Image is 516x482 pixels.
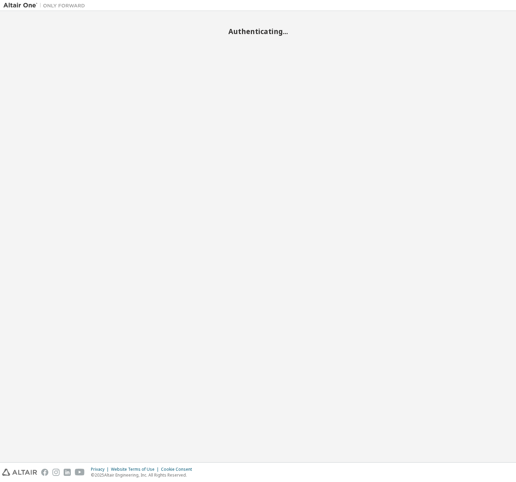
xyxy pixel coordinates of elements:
[52,469,60,476] img: instagram.svg
[161,467,196,472] div: Cookie Consent
[41,469,48,476] img: facebook.svg
[3,2,88,9] img: Altair One
[91,467,111,472] div: Privacy
[91,472,196,478] p: © 2025 Altair Engineering, Inc. All Rights Reserved.
[3,27,513,36] h2: Authenticating...
[75,469,85,476] img: youtube.svg
[2,469,37,476] img: altair_logo.svg
[111,467,161,472] div: Website Terms of Use
[64,469,71,476] img: linkedin.svg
